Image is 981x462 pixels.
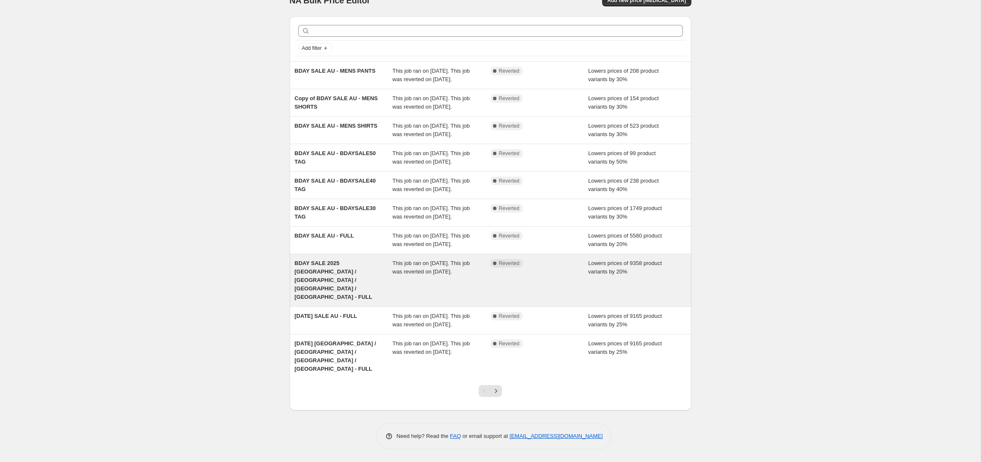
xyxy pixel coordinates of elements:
[588,150,656,165] span: Lowers prices of 99 product variants by 50%
[499,150,520,157] span: Reverted
[392,68,470,82] span: This job ran on [DATE]. This job was reverted on [DATE].
[499,178,520,184] span: Reverted
[588,260,662,275] span: Lowers prices of 9358 product variants by 20%
[392,340,470,355] span: This job ran on [DATE]. This job was reverted on [DATE].
[298,43,332,53] button: Add filter
[302,45,322,52] span: Add filter
[392,178,470,192] span: This job ran on [DATE]. This job was reverted on [DATE].
[392,123,470,137] span: This job ran on [DATE]. This job was reverted on [DATE].
[392,95,470,110] span: This job ran on [DATE]. This job was reverted on [DATE].
[499,313,520,320] span: Reverted
[588,205,662,220] span: Lowers prices of 1749 product variants by 30%
[588,313,662,328] span: Lowers prices of 9165 product variants by 25%
[499,68,520,74] span: Reverted
[499,340,520,347] span: Reverted
[490,385,502,397] button: Next
[499,123,520,129] span: Reverted
[392,232,470,247] span: This job ran on [DATE]. This job was reverted on [DATE].
[588,123,659,137] span: Lowers prices of 523 product variants by 30%
[499,205,520,212] span: Reverted
[295,313,357,319] span: [DATE] SALE AU - FULL
[479,385,502,397] nav: Pagination
[499,260,520,267] span: Reverted
[499,232,520,239] span: Reverted
[499,95,520,102] span: Reverted
[295,205,376,220] span: BDAY SALE AU - BDAYSALE30 TAG
[461,433,510,439] span: or email support at
[510,433,603,439] a: [EMAIL_ADDRESS][DOMAIN_NAME]
[588,95,659,110] span: Lowers prices of 154 product variants by 30%
[588,340,662,355] span: Lowers prices of 9165 product variants by 25%
[392,260,470,275] span: This job ran on [DATE]. This job was reverted on [DATE].
[295,150,376,165] span: BDAY SALE AU - BDAYSALE50 TAG
[295,340,376,372] span: [DATE] [GEOGRAPHIC_DATA] / [GEOGRAPHIC_DATA] / [GEOGRAPHIC_DATA] / [GEOGRAPHIC_DATA] - FULL
[392,313,470,328] span: This job ran on [DATE]. This job was reverted on [DATE].
[397,433,450,439] span: Need help? Read the
[295,178,376,192] span: BDAY SALE AU - BDAYSALE40 TAG
[392,205,470,220] span: This job ran on [DATE]. This job was reverted on [DATE].
[588,68,659,82] span: Lowers prices of 208 product variants by 30%
[450,433,461,439] a: FAQ
[295,68,375,74] span: BDAY SALE AU - MENS PANTS
[295,260,373,300] span: BDAY SALE 2025 [GEOGRAPHIC_DATA] / [GEOGRAPHIC_DATA] / [GEOGRAPHIC_DATA] / [GEOGRAPHIC_DATA] - FULL
[295,232,354,239] span: BDAY SALE AU - FULL
[295,123,378,129] span: BDAY SALE AU - MENS SHIRTS
[295,95,378,110] span: Copy of BDAY SALE AU - MENS SHORTS
[392,150,470,165] span: This job ran on [DATE]. This job was reverted on [DATE].
[588,178,659,192] span: Lowers prices of 238 product variants by 40%
[588,232,662,247] span: Lowers prices of 5580 product variants by 20%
